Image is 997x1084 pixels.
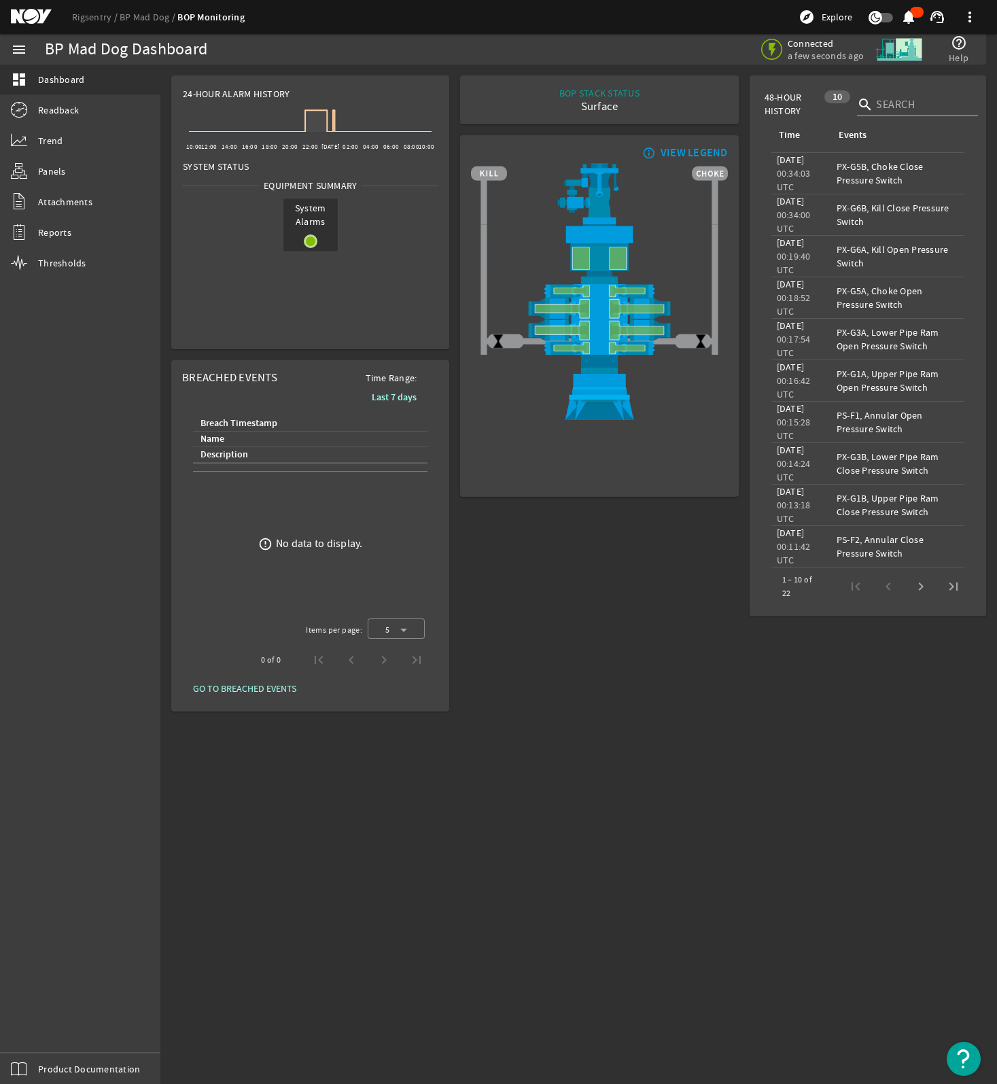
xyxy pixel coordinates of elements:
[777,167,811,193] legacy-datetime-component: 00:34:03 UTC
[777,250,811,276] legacy-datetime-component: 00:19:40 UTC
[183,160,249,173] span: System Status
[929,9,945,25] mat-icon: support_agent
[177,11,245,24] a: BOP Monitoring
[777,237,805,249] legacy-datetime-component: [DATE]
[824,90,851,103] div: 10
[788,50,864,62] span: a few seconds ago
[873,24,924,75] img: Skid.svg
[302,143,318,151] text: 22:00
[559,100,640,113] div: Surface
[38,195,92,209] span: Attachments
[259,179,362,192] span: Equipment Summary
[837,128,954,143] div: Events
[471,298,727,319] img: ShearRamOpen.png
[38,1062,140,1076] span: Product Documentation
[283,198,338,231] span: System Alarms
[793,6,858,28] button: Explore
[262,143,277,151] text: 18:00
[777,292,811,317] legacy-datetime-component: 00:18:52 UTC
[193,682,296,695] span: GO TO BREACHED EVENTS
[900,9,917,25] mat-icon: notifications
[799,9,815,25] mat-icon: explore
[383,143,399,151] text: 06:00
[471,319,727,341] img: ShearRamOpen.png
[471,284,727,298] img: PipeRamOpen.png
[38,256,86,270] span: Thresholds
[837,284,959,311] div: PX-G5A, Choke Open Pressure Switch
[837,243,959,270] div: PX-G6A, Kill Open Pressure Switch
[471,355,727,420] img: WellheadConnector.png
[321,143,340,151] text: [DATE]
[837,408,959,436] div: PS-F1, Annular Open Pressure Switch
[661,146,728,160] div: VIEW LEGEND
[261,653,281,667] div: 0 of 0
[306,623,362,637] div: Items per page:
[343,143,358,151] text: 02:00
[954,1,986,33] button: more_vert
[777,195,805,207] legacy-datetime-component: [DATE]
[276,537,363,550] div: No data to display.
[200,416,277,431] div: Breach Timestamp
[947,1042,981,1076] button: Open Resource Center
[222,143,237,151] text: 14:00
[242,143,258,151] text: 16:00
[471,224,727,285] img: UpperAnnularOpen.png
[38,164,66,178] span: Panels
[38,73,84,86] span: Dashboard
[777,209,811,234] legacy-datetime-component: 00:34:00 UTC
[777,333,811,359] legacy-datetime-component: 00:17:54 UTC
[72,11,120,23] a: Rigsentry
[11,41,27,58] mat-icon: menu
[777,527,805,539] legacy-datetime-component: [DATE]
[837,533,959,560] div: PS-F2, Annular Close Pressure Switch
[777,154,805,166] legacy-datetime-component: [DATE]
[182,676,307,701] button: GO TO BREACHED EVENTS
[837,160,959,187] div: PX-G5B, Choke Close Pressure Switch
[183,87,290,101] span: 24-Hour Alarm History
[476,253,492,274] img: TransparentStackSlice.png
[491,334,506,349] img: ValveClose.png
[782,573,818,600] div: 1 – 10 of 22
[258,537,273,551] mat-icon: error_outline
[471,163,727,224] img: RiserAdapter.png
[361,385,427,409] button: Last 7 days
[779,128,800,143] div: Time
[471,341,727,355] img: PipeRamOpen.png
[404,143,419,151] text: 08:00
[559,86,640,100] div: BOP STACK STATUS
[837,326,959,353] div: PX-G3A, Lower Pipe Ram Open Pressure Switch
[200,447,248,462] div: Description
[45,43,207,56] div: BP Mad Dog Dashboard
[198,416,417,431] div: Breach Timestamp
[837,491,959,519] div: PX-G1B, Upper Pipe Ram Close Pressure Switch
[937,570,970,603] button: Last page
[777,361,805,373] legacy-datetime-component: [DATE]
[38,134,63,147] span: Trend
[182,370,277,385] span: Breached Events
[777,457,811,483] legacy-datetime-component: 00:14:24 UTC
[857,97,873,113] i: search
[777,499,811,525] legacy-datetime-component: 00:13:18 UTC
[839,128,867,143] div: Events
[951,35,967,51] mat-icon: help_outline
[11,71,27,88] mat-icon: dashboard
[837,367,959,394] div: PX-G1A, Upper Pipe Ram Open Pressure Switch
[837,450,959,477] div: PX-G3B, Lower Pipe Ram Close Pressure Switch
[640,147,656,158] mat-icon: info_outline
[707,253,722,274] img: TransparentStackSlice.png
[777,444,805,456] legacy-datetime-component: [DATE]
[777,402,805,415] legacy-datetime-component: [DATE]
[777,485,805,497] legacy-datetime-component: [DATE]
[777,319,805,332] legacy-datetime-component: [DATE]
[363,143,379,151] text: 04:00
[788,37,864,50] span: Connected
[200,432,224,447] div: Name
[905,570,937,603] button: Next page
[777,540,811,566] legacy-datetime-component: 00:11:42 UTC
[120,11,177,23] a: BP Mad Dog
[765,90,818,118] span: 48-Hour History
[201,143,217,151] text: 12:00
[419,143,434,151] text: 10:00
[282,143,298,151] text: 20:00
[198,432,417,447] div: Name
